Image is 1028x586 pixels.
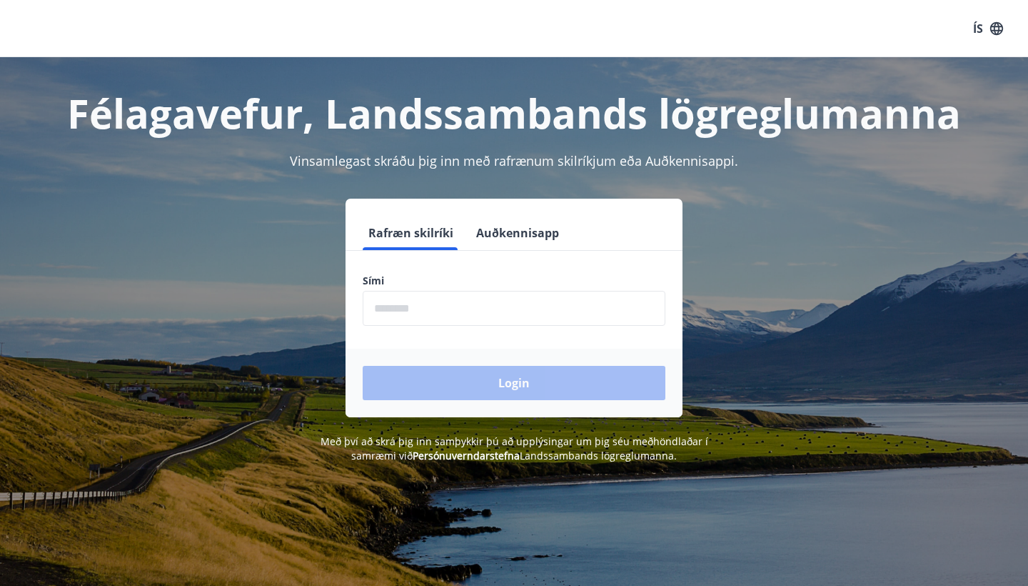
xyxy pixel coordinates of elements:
[321,434,708,462] span: Með því að skrá þig inn samþykkir þú að upplýsingar um þig séu meðhöndlaðar í samræmi við Landssa...
[413,449,520,462] a: Persónuverndarstefna
[470,216,565,250] button: Auðkennisapp
[363,274,665,288] label: Sími
[363,216,459,250] button: Rafræn skilríki
[965,16,1011,41] button: ÍS
[290,152,738,169] span: Vinsamlegast skráðu þig inn með rafrænum skilríkjum eða Auðkennisappi.
[17,86,1011,140] h1: Félagavefur, Landssambands lögreglumanna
